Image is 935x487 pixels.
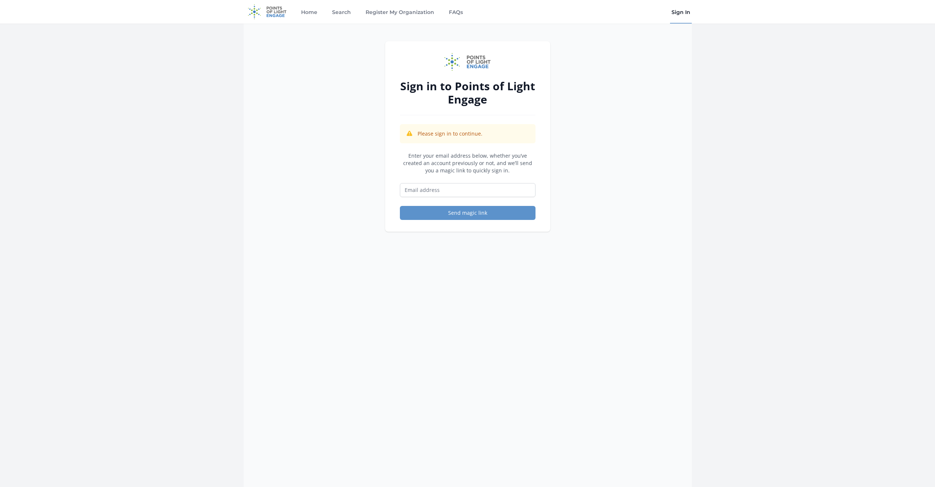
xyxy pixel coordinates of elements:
[400,152,535,174] p: Enter your email address below, whether you’ve created an account previously or not, and we’ll se...
[418,130,482,137] p: Please sign in to continue.
[400,206,535,220] button: Send magic link
[400,80,535,106] h2: Sign in to Points of Light Engage
[400,183,535,197] input: Email address
[444,53,491,71] img: Points of Light Engage logo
